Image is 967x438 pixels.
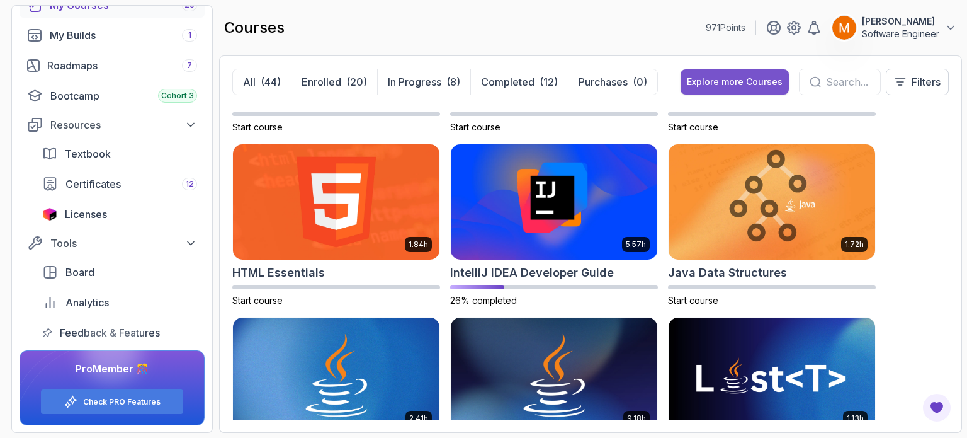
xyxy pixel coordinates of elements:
button: Purchases(0) [568,69,657,95]
p: Enrolled [302,74,341,89]
p: 1.72h [845,239,864,250]
img: Java for Developers card [451,318,657,434]
span: 26% completed [450,295,517,306]
a: Check PRO Features [83,397,161,407]
a: analytics [35,290,205,315]
div: (12) [540,74,558,89]
div: Tools [50,236,197,251]
p: [PERSON_NAME] [862,15,939,28]
div: My Builds [50,28,197,43]
button: Tools [20,232,205,255]
p: All [243,74,256,89]
span: Start course [450,122,500,132]
a: licenses [35,202,205,227]
p: Completed [481,74,534,89]
p: 1.84h [409,239,428,250]
p: In Progress [388,74,441,89]
span: Feedback & Features [60,325,160,340]
span: Certificates [65,176,121,192]
span: 7 [187,61,192,71]
a: roadmaps [20,53,205,78]
img: user profile image [832,16,856,40]
button: Resources [20,113,205,136]
img: jetbrains icon [42,208,57,221]
button: Explore more Courses [681,69,789,95]
img: Java Data Structures card [669,144,875,260]
a: IntelliJ IDEA Developer Guide card5.57hIntelliJ IDEA Developer Guide26% completed [450,144,658,308]
div: Roadmaps [47,58,197,73]
span: Start course [232,122,283,132]
span: 1 [188,30,191,40]
a: certificates [35,171,205,197]
span: Start course [232,295,283,306]
button: Check PRO Features [40,389,184,415]
div: Resources [50,117,197,132]
span: Cohort 3 [161,91,194,101]
span: Start course [668,122,718,132]
h2: Java Data Structures [668,264,787,282]
span: 12 [186,179,194,189]
p: 2.41h [409,413,428,424]
p: Software Engineer [862,28,939,40]
p: 1.13h [847,413,864,424]
img: Java Generics card [669,318,875,434]
div: Explore more Courses [687,76,783,88]
div: (44) [261,74,281,89]
a: textbook [35,141,205,166]
h2: IntelliJ IDEA Developer Guide [450,264,614,282]
img: Java for Beginners card [233,318,439,434]
span: Board [65,265,94,280]
div: (20) [346,74,367,89]
p: Filters [912,74,941,89]
p: 971 Points [706,21,745,34]
div: (8) [446,74,460,89]
p: 9.18h [627,413,646,424]
h2: HTML Essentials [232,264,325,282]
button: Completed(12) [470,69,568,95]
button: user profile image[PERSON_NAME]Software Engineer [832,15,957,40]
a: builds [20,23,205,48]
a: board [35,260,205,285]
span: Start course [668,295,718,306]
button: All(44) [233,69,291,95]
button: Open Feedback Button [922,393,952,423]
p: Purchases [579,74,628,89]
div: (0) [633,74,647,89]
p: 5.57h [626,239,646,250]
span: Licenses [65,207,107,222]
span: Analytics [65,295,109,310]
button: In Progress(8) [377,69,470,95]
img: IntelliJ IDEA Developer Guide card [451,144,657,260]
h2: courses [224,18,285,38]
input: Search... [826,74,870,89]
span: Textbook [65,146,111,161]
button: Enrolled(20) [291,69,377,95]
a: feedback [35,320,205,345]
button: Filters [886,69,949,95]
img: HTML Essentials card [233,144,439,260]
div: Bootcamp [50,88,197,103]
a: bootcamp [20,83,205,108]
